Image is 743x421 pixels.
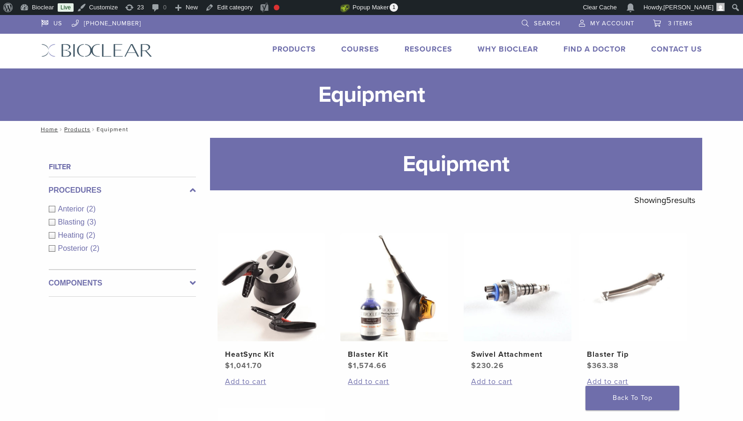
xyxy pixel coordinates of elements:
h2: HeatSync Kit [225,349,318,360]
span: / [58,127,64,132]
img: Views over 48 hours. Click for more Jetpack Stats. [288,2,340,14]
a: [PHONE_NUMBER] [72,15,141,29]
a: HeatSync KitHeatSync Kit $1,041.70 [217,233,326,371]
a: Add to cart: “Swivel Attachment” [471,376,564,387]
a: Why Bioclear [478,45,538,54]
span: Heating [58,231,86,239]
img: Swivel Attachment [464,233,571,341]
span: $ [348,361,353,370]
span: (3) [87,218,96,226]
img: HeatSync Kit [218,233,325,341]
a: Add to cart: “Blaster Tip” [587,376,680,387]
a: Swivel AttachmentSwivel Attachment $230.26 [463,233,572,371]
span: (2) [87,205,96,213]
span: Posterior [58,244,90,252]
a: Home [38,126,58,133]
label: Procedures [49,185,196,196]
h1: Equipment [210,138,702,190]
h2: Blaster Tip [587,349,680,360]
bdi: 363.38 [587,361,619,370]
a: Blaster TipBlaster Tip $363.38 [579,233,688,371]
label: Components [49,278,196,289]
span: 1 [390,3,398,12]
a: Add to cart: “Blaster Kit” [348,376,441,387]
img: Blaster Tip [579,233,687,341]
span: My Account [590,20,634,27]
span: 3 items [668,20,693,27]
a: Resources [405,45,452,54]
span: (2) [90,244,100,252]
bdi: 1,041.70 [225,361,262,370]
h4: Filter [49,161,196,173]
span: [PERSON_NAME] [663,4,713,11]
a: Find A Doctor [563,45,626,54]
div: Focus keyphrase not set [274,5,279,10]
a: Live [58,3,74,12]
a: Blaster KitBlaster Kit $1,574.66 [340,233,449,371]
p: Showing results [634,190,695,210]
a: Contact Us [651,45,702,54]
a: Back To Top [585,386,679,410]
a: Products [272,45,316,54]
span: / [90,127,97,132]
a: Products [64,126,90,133]
span: Search [534,20,560,27]
bdi: 1,574.66 [348,361,387,370]
a: 3 items [653,15,693,29]
bdi: 230.26 [471,361,504,370]
span: $ [225,361,230,370]
nav: Equipment [34,121,709,138]
span: 5 [666,195,671,205]
span: Anterior [58,205,87,213]
a: My Account [579,15,634,29]
a: Search [522,15,560,29]
span: (2) [86,231,96,239]
h2: Blaster Kit [348,349,441,360]
img: Blaster Kit [340,233,448,341]
a: US [41,15,62,29]
a: Add to cart: “HeatSync Kit” [225,376,318,387]
span: Blasting [58,218,87,226]
h2: Swivel Attachment [471,349,564,360]
span: $ [587,361,592,370]
span: $ [471,361,476,370]
a: Courses [341,45,379,54]
img: Bioclear [41,44,152,57]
